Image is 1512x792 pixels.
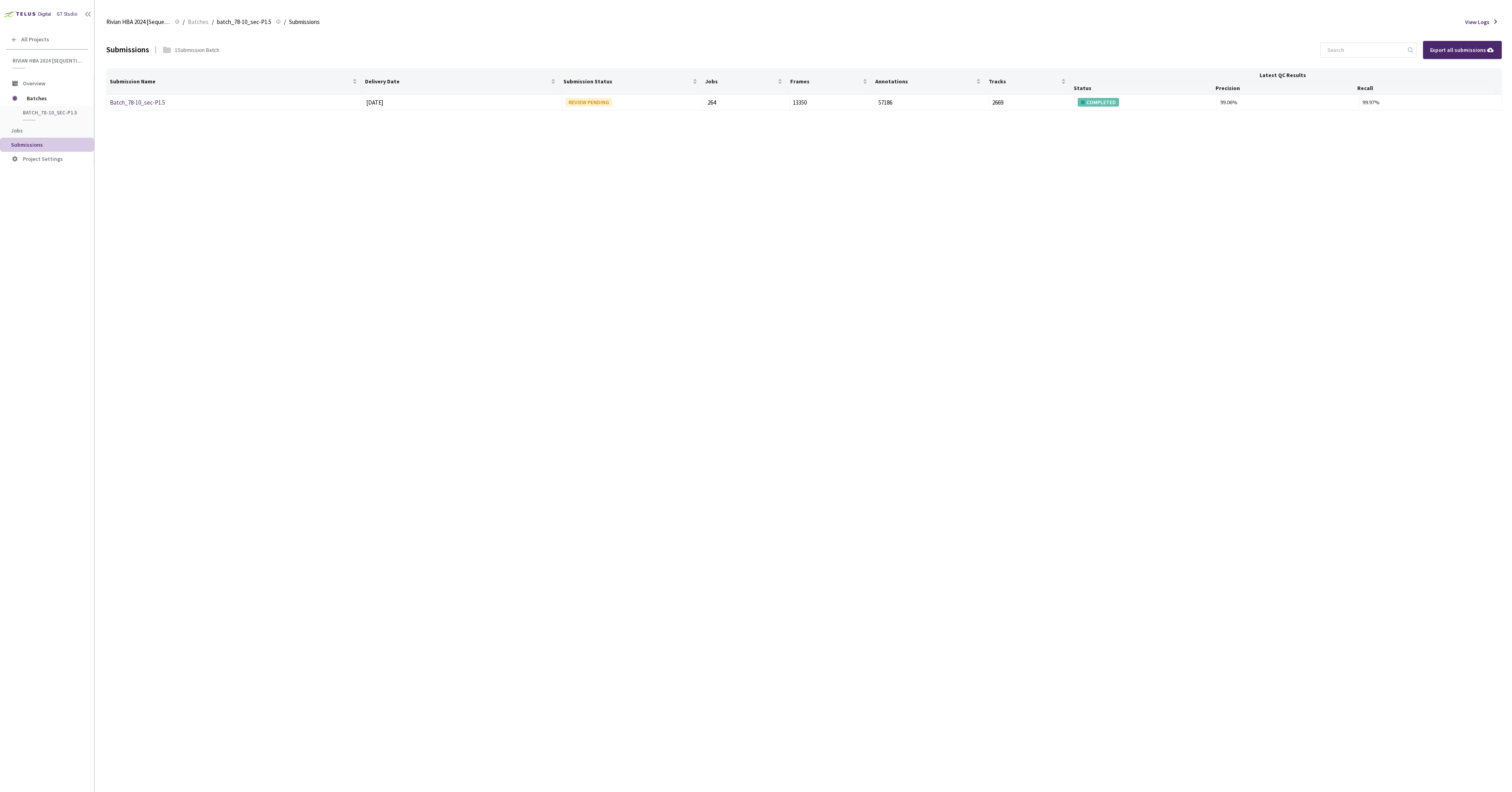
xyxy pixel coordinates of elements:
span: Jobs [705,78,776,85]
span: Batches [27,90,81,106]
div: 2669 [992,98,1071,107]
th: Latest QC Results [1071,69,1496,82]
span: All Projects [21,36,49,43]
th: Precision [1212,82,1354,95]
div: Submissions [106,44,149,55]
th: Status [1071,82,1212,95]
span: Submission Status [563,78,691,85]
span: batch_78-10_sec-P1.5 [23,109,81,116]
div: 57186 [878,98,986,107]
th: Jobs [702,69,787,95]
span: Batches [188,17,209,27]
span: Overview [23,80,45,87]
span: Submission Name [110,78,351,85]
div: COMPLETED [1078,98,1119,107]
div: 1 Submission Batch [175,46,219,54]
span: Tracks [989,78,1060,85]
span: Jobs [11,127,23,134]
div: 99.06% [1220,98,1356,107]
input: Search [1323,43,1406,57]
a: Batches [186,17,210,26]
span: Delivery Date [365,78,549,85]
span: Annotations [875,78,975,85]
span: Project Settings [23,155,63,162]
div: GT Studio [57,11,78,18]
div: 13350 [793,98,872,107]
span: View Logs [1465,18,1490,26]
th: Recall [1354,82,1496,95]
span: Frames [790,78,861,85]
th: Frames [787,69,872,95]
div: 99.97% [1362,98,1498,107]
li: / [212,17,214,27]
li: / [284,17,286,27]
th: Delivery Date [362,69,560,95]
a: Batch_78-10_sec-P1.5 [110,99,165,106]
span: batch_78-10_sec-P1.5 [217,17,271,27]
div: 264 [708,98,786,107]
span: Rivian HBA 2024 [Sequential] [13,57,83,64]
th: Submission Status [560,69,702,95]
li: / [183,17,185,27]
th: Annotations [872,69,986,95]
th: Submission Name [107,69,362,95]
span: Submissions [11,141,43,148]
div: Export all submissions [1430,46,1495,54]
div: [DATE] [366,98,559,107]
th: Tracks [986,69,1071,95]
span: Rivian HBA 2024 [Sequential] [106,17,170,27]
div: REVIEW PENDING [565,98,612,107]
span: Submissions [289,17,320,27]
